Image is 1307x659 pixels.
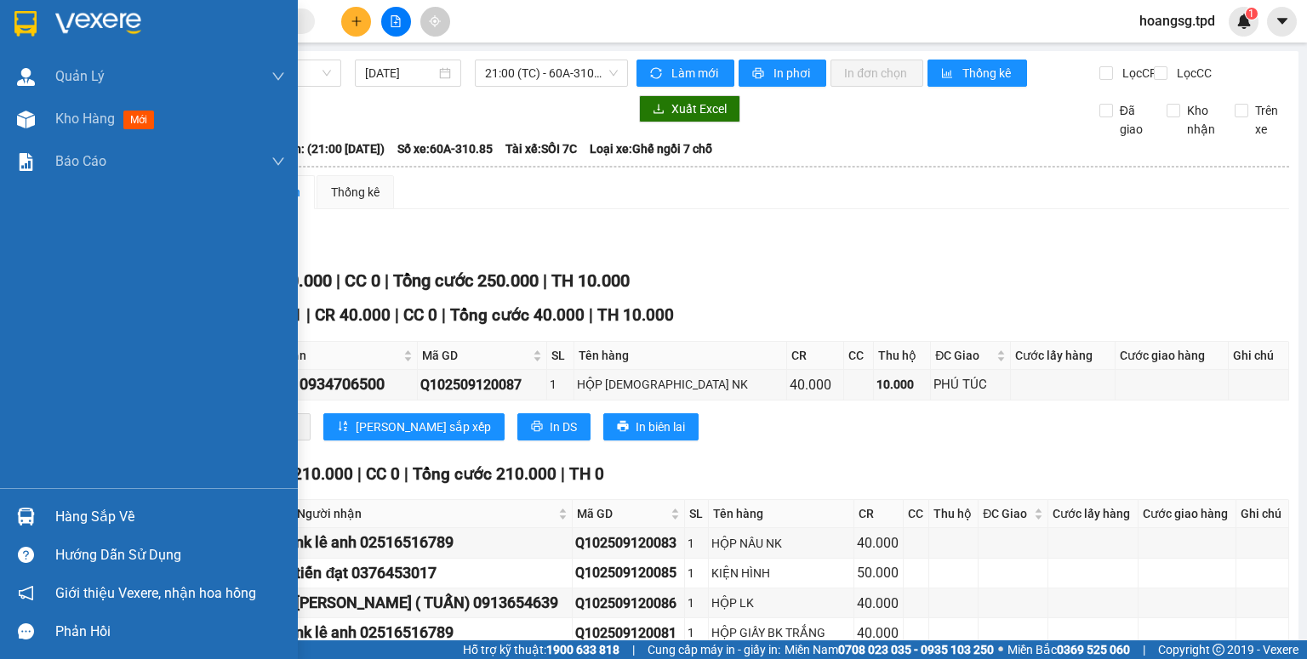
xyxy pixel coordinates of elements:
[671,64,721,82] span: Làm mới
[1236,500,1288,528] th: Ghi chú
[787,342,844,370] th: CR
[351,15,362,27] span: plus
[381,7,411,37] button: file-add
[422,346,528,365] span: Mã GD
[688,564,705,582] div: 1
[517,413,591,440] button: printerIn DS
[773,64,813,82] span: In phơi
[785,640,994,659] span: Miền Nam
[575,532,681,554] div: Q102509120083
[650,67,665,81] span: sync
[1116,64,1160,82] span: Lọc CR
[577,504,666,523] span: Mã GD
[297,504,555,523] span: Người nhận
[830,60,923,87] button: In đơn chọn
[123,111,154,129] span: mới
[688,534,705,553] div: 1
[876,375,927,394] div: 10.000
[1143,640,1145,659] span: |
[941,67,956,81] span: bar-chart
[429,15,441,27] span: aim
[711,534,851,553] div: HỘP NÂU NK
[306,305,311,325] span: |
[551,270,630,291] span: TH 10.000
[1057,643,1130,656] strong: 0369 525 060
[404,464,408,484] span: |
[575,593,681,614] div: Q102509120086
[1011,342,1116,370] th: Cước lấy hàng
[442,305,446,325] span: |
[240,372,415,396] div: BS ĐỨC 0934706500
[573,559,684,588] td: Q102509120085
[17,111,35,128] img: warehouse-icon
[18,547,34,563] span: question-circle
[573,618,684,648] td: Q102509120081
[55,111,115,127] span: Kho hàng
[393,270,539,291] span: Tổng cước 250.000
[397,139,493,158] span: Số xe: 60A-310.85
[17,508,35,525] img: warehouse-icon
[55,582,256,604] span: Giới thiệu Vexere, nhận hoa hồng
[711,594,851,612] div: HỘP LK
[1113,101,1155,139] span: Đã giao
[983,504,1030,523] span: ĐC Giao
[929,500,979,528] th: Thu hộ
[575,562,681,583] div: Q102509120085
[1246,8,1258,20] sup: 1
[561,464,565,484] span: |
[463,640,619,659] span: Hỗ trợ kỹ thuật:
[413,464,556,484] span: Tổng cước 210.000
[385,270,389,291] span: |
[857,532,900,554] div: 40.000
[617,420,629,434] span: printer
[998,646,1003,653] span: ⚪️
[295,621,569,645] div: nk lê anh 02516516789
[752,67,767,81] span: printer
[688,594,705,612] div: 1
[485,60,619,86] span: 21:00 (TC) - 60A-310.85
[550,418,577,436] span: In DS
[271,70,285,83] span: down
[336,270,340,291] span: |
[927,60,1027,87] button: bar-chartThống kê
[418,370,546,400] td: Q102509120087
[366,464,400,484] span: CC 0
[531,420,543,434] span: printer
[854,500,904,528] th: CR
[1267,7,1297,37] button: caret-down
[838,643,994,656] strong: 0708 023 035 - 0935 103 250
[1229,342,1289,370] th: Ghi chú
[505,139,577,158] span: Tài xế: SỒI 7C
[933,375,1007,395] div: PHÚ TÚC
[636,60,734,87] button: syncLàm mới
[390,15,402,27] span: file-add
[962,64,1013,82] span: Thống kê
[573,528,684,558] td: Q102509120083
[688,623,705,642] div: 1
[1116,342,1229,370] th: Cước giao hàng
[450,305,585,325] span: Tổng cước 40.000
[711,564,851,582] div: KIỆN HÌNH
[1248,8,1254,20] span: 1
[55,619,285,645] div: Phản hồi
[904,500,929,528] th: CC
[1180,101,1222,139] span: Kho nhận
[790,374,841,395] div: 40.000
[1048,500,1139,528] th: Cước lấy hàng
[260,139,385,158] span: Chuyến: (21:00 [DATE])
[711,623,851,642] div: HỘP GIẤY BK TRẮNG
[365,64,435,82] input: 12/09/2025
[271,155,285,168] span: down
[268,464,353,484] span: CR 210.000
[395,305,399,325] span: |
[1248,101,1290,139] span: Trên xe
[543,270,547,291] span: |
[639,95,740,122] button: downloadXuất Excel
[1170,64,1214,82] span: Lọc CC
[1126,10,1229,31] span: hoangsg.tpd
[589,305,593,325] span: |
[14,11,37,37] img: logo-vxr
[1236,14,1252,29] img: icon-new-feature
[420,374,543,395] div: Q102509120087
[323,413,505,440] button: sort-ascending[PERSON_NAME] sắp xếp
